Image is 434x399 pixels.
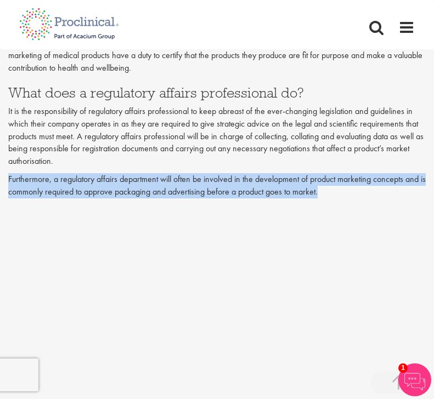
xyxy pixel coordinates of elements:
[16,186,318,197] span: mmonly required to approve packaging and advertising before a product goes to market.
[8,86,426,100] h3: What does a regulatory affairs professional do?
[8,105,426,168] p: It is the responsibility of regulatory affairs professional to keep abreast of the ever-changing ...
[398,363,431,396] img: Chatbot
[398,363,408,373] span: 1
[8,173,426,198] p: Furthermore, a regulatory affairs department will often be involved in the development of product...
